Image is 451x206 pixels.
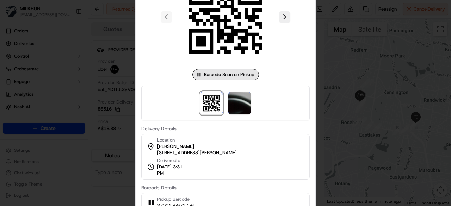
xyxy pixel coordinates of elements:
[157,164,190,176] span: [DATE] 3:31 PM
[157,137,175,143] span: Location
[157,196,194,202] span: Pickup Barcode
[200,92,223,114] img: barcode_scan_on_pickup image
[228,92,251,114] img: photo_proof_of_delivery image
[141,185,310,190] label: Barcode Details
[157,150,237,156] span: [STREET_ADDRESS][PERSON_NAME]
[157,143,194,150] span: [PERSON_NAME]
[192,69,259,80] div: Barcode Scan on Pickup
[141,126,310,131] label: Delivery Details
[157,157,190,164] span: Delivered at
